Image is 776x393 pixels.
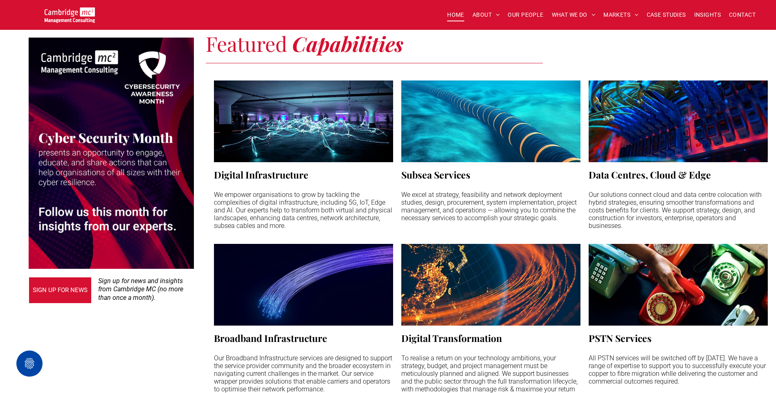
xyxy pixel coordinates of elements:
a: TECHNOLOGY > DIGITAL INFRASTRUCTURE > PSTN Switch-Off Services | Cambridge MC [589,244,768,326]
h3: Digital Transformation [401,332,502,344]
p: All PSTN services will be switched off by [DATE]. We have a range of expertise to support you to ... [589,354,768,385]
a: INSIGHTS [690,9,725,21]
a: TECHNOLOGY > DIGITAL INFRASTRUCTURE > Data Centres, Edge & Cloud | Cambridge MC [589,80,768,162]
p: Our solutions connect cloud and data centre colocation with hybrid strategies, ensuring smoother ... [589,191,768,230]
img: Go to Homepage [45,7,95,23]
h3: Broadband Infrastructure [214,332,327,344]
a: Your Business Transformed | Cambridge Management Consulting [29,39,194,47]
h3: Digital Infrastructure [214,168,308,181]
a: WHAT WE DO [548,9,600,21]
a: CONTACT [725,9,760,21]
a: TECHNOLOGY > DIGITAL INFRASTRUCTURE > Broadband Infrastructure | Cambridge MC [214,244,393,326]
a: CASE STUDIES [643,9,690,21]
a: Digital Transformation | Innovation | Cambridge Management Consulting [401,244,580,326]
a: MARKETS [599,9,642,21]
p: Our Broadband Infrastructure services are designed to support the service provider community and ... [214,354,393,393]
a: TECHNOLOGY > Digital Infrastructure | Our Services | Cambridge Management Consulting [214,80,393,162]
a: OUR PEOPLE [504,9,547,21]
h3: PSTN Services [589,332,652,344]
a: Your Business Transformed | Cambridge Management Consulting [45,9,95,17]
p: We empower organisations to grow by tackling the complexities of digital infrastructure, includin... [214,191,393,230]
a: TECHNOLOGY > DIGITAL INFRASTRUCTURE > Subsea Infrastructure | Cambridge MC [401,80,580,162]
h3: Subsea Services [401,168,470,181]
p: We excel at strategy, feasibility and network deployment studies, design, procurement, system imp... [401,191,580,222]
h3: Data Centres, Cloud & Edge [589,168,711,181]
span: Featured [206,30,287,57]
a: SIGN UP FOR NEWS [29,277,92,304]
strong: Capabilities [292,30,403,57]
span: Sign up for news and insights from Cambridge MC (no more than once a month). [98,277,183,302]
img: Graphic and text for Cyber Awareness Month, digital transformation [29,38,194,269]
span: SIGN UP FOR NEWS [33,280,88,300]
a: ABOUT [468,9,504,21]
a: HOME [443,9,468,21]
